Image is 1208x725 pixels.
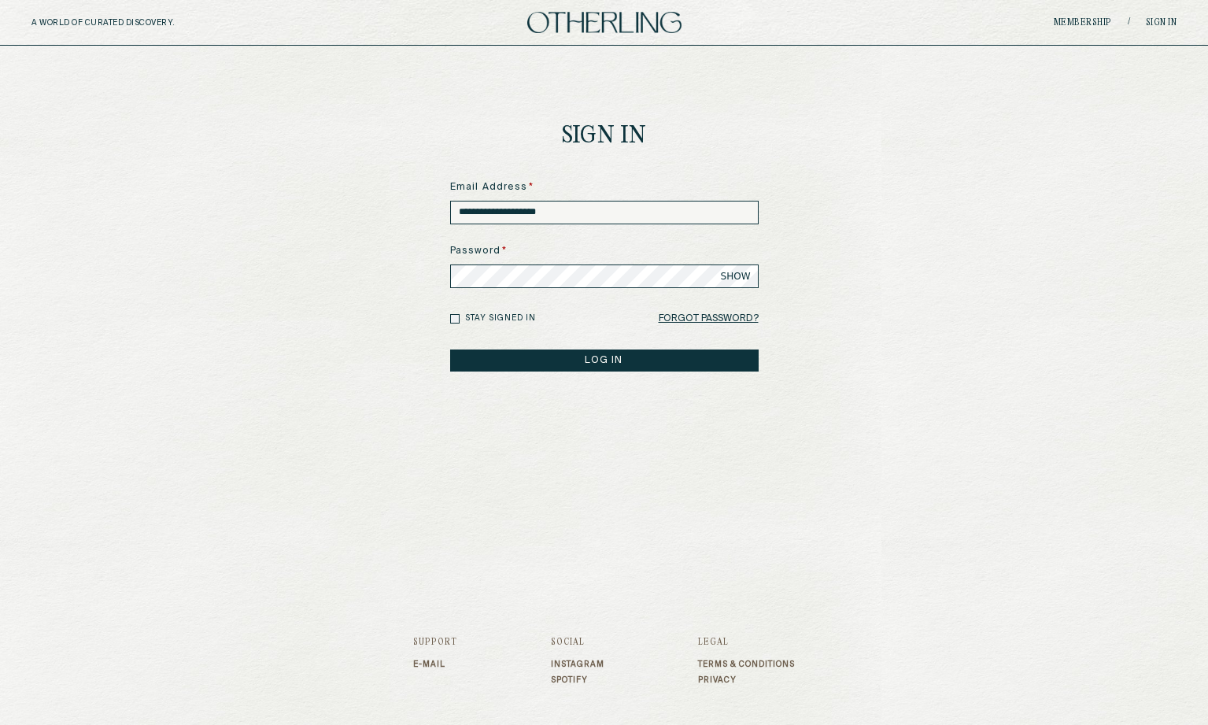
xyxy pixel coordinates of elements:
h3: Support [413,638,457,647]
label: Password [450,244,759,258]
a: E-mail [413,660,457,669]
a: Sign in [1146,18,1177,28]
h5: A WORLD OF CURATED DISCOVERY. [31,18,243,28]
a: Terms & Conditions [698,660,795,669]
img: logo [527,12,682,33]
a: Instagram [551,660,604,669]
button: LOG IN [450,350,759,372]
a: Membership [1054,18,1112,28]
h1: Sign In [562,124,647,149]
h3: Legal [698,638,795,647]
a: Forgot Password? [659,308,759,330]
label: Stay signed in [465,313,536,324]
span: / [1128,17,1130,28]
a: Privacy [698,675,795,685]
a: Spotify [551,675,604,685]
label: Email Address [450,180,759,194]
span: SHOW [721,270,751,283]
h3: Social [551,638,604,647]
